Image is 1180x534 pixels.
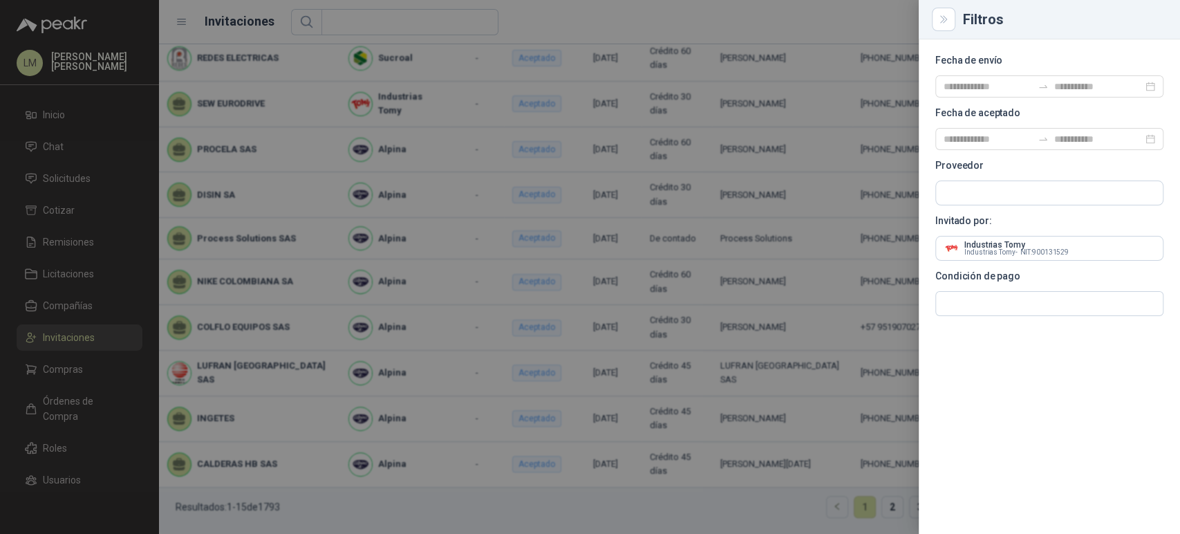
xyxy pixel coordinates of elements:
[963,12,1163,26] div: Filtros
[1038,133,1049,145] span: to
[935,109,1163,117] p: Fecha de aceptado
[935,217,1163,225] p: Invitado por:
[1038,133,1049,145] span: swap-right
[935,161,1163,169] p: Proveedor
[935,56,1163,64] p: Fecha de envío
[1038,81,1049,92] span: to
[935,11,952,28] button: Close
[1038,81,1049,92] span: swap-right
[935,272,1163,280] p: Condición de pago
